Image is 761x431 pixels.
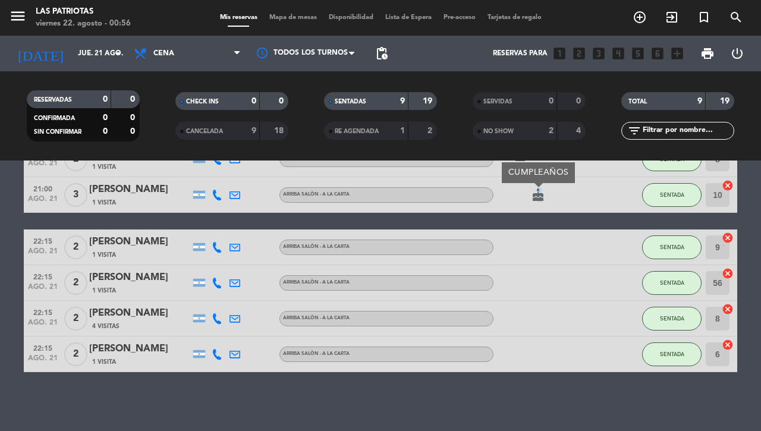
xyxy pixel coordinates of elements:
strong: 4 [576,127,583,135]
span: CONFIRMADA [34,115,75,121]
i: looks_4 [611,46,626,61]
span: print [700,46,715,61]
i: looks_3 [591,46,606,61]
strong: 0 [130,127,137,136]
button: SENTADA [642,235,702,259]
span: Pre-acceso [438,14,482,21]
span: ago. 21 [28,195,58,209]
span: Mis reservas [214,14,263,21]
i: looks_6 [650,46,665,61]
strong: 19 [423,97,435,105]
span: CANCELADA [186,128,223,134]
div: CUMPLEAÑOS [502,162,575,183]
span: 2 [64,235,87,259]
div: Las Patriotas [36,6,131,18]
i: add_box [669,46,685,61]
span: SENTADA [660,279,684,286]
i: looks_5 [630,46,646,61]
i: looks_two [571,46,587,61]
div: [PERSON_NAME] [89,234,190,250]
span: 22:15 [28,341,58,354]
div: viernes 22. agosto - 00:56 [36,18,131,30]
button: menu [9,7,27,29]
strong: 0 [549,97,554,105]
i: filter_list [627,124,641,138]
strong: 9 [697,97,702,105]
span: RESERVADAS [34,97,72,103]
span: 3 [64,183,87,207]
span: 22:15 [28,234,58,247]
button: SENTADA [642,271,702,295]
button: SENTADA [642,183,702,207]
span: ARRIBA SALÒN - A LA CARTA [283,280,350,285]
i: turned_in_not [697,10,711,24]
strong: 19 [720,97,732,105]
strong: 0 [103,127,108,136]
span: SIN CONFIRMAR [34,129,81,135]
span: 1 Visita [92,357,116,367]
span: ARRIBA SALÒN - A LA CARTA [283,244,350,249]
strong: 0 [103,95,108,103]
span: 1 Visita [92,198,116,207]
span: 1 Visita [92,250,116,260]
strong: 9 [251,127,256,135]
strong: 1 [400,127,405,135]
span: ago. 21 [28,319,58,332]
strong: 0 [130,114,137,122]
button: SENTADA [642,342,702,366]
div: [PERSON_NAME] [89,341,190,357]
span: ARRIBA SALÒN - A LA CARTA [283,316,350,320]
strong: 0 [251,97,256,105]
span: SENTADA [660,244,684,250]
span: pending_actions [375,46,389,61]
span: 4 Visitas [92,322,120,331]
i: [DATE] [9,40,72,67]
i: search [729,10,743,24]
div: LOG OUT [722,36,752,71]
i: looks_one [552,46,567,61]
i: cancel [722,303,734,315]
div: [PERSON_NAME] [89,306,190,321]
span: TOTAL [628,99,647,105]
span: SENTADAS [335,99,366,105]
strong: 2 [427,127,435,135]
span: Reservas para [493,49,548,58]
span: NO SHOW [483,128,514,134]
span: ARRIBA SALÒN - A LA CARTA [283,192,350,197]
span: ago. 21 [28,159,58,173]
input: Filtrar por nombre... [641,124,734,137]
span: RE AGENDADA [335,128,379,134]
span: 1 Visita [92,162,116,172]
span: Tarjetas de regalo [482,14,548,21]
i: menu [9,7,27,25]
span: ARRIBA SALÒN - A LA CARTA [283,351,350,356]
strong: 0 [130,95,137,103]
i: exit_to_app [665,10,679,24]
span: SERVIDAS [483,99,512,105]
button: SENTADA [642,307,702,331]
span: CHECK INS [186,99,219,105]
div: [PERSON_NAME] [89,182,190,197]
i: arrow_drop_down [111,46,125,61]
div: [PERSON_NAME] [89,270,190,285]
span: 2 [64,307,87,331]
span: SENTADA [660,351,684,357]
i: cancel [722,339,734,351]
span: SENTADA [660,315,684,322]
span: ago. 21 [28,283,58,297]
span: Cena [153,49,174,58]
i: power_settings_new [730,46,744,61]
span: 2 [64,271,87,295]
span: Lista de Espera [379,14,438,21]
strong: 0 [576,97,583,105]
span: ARRIBA SALÒN - A LA CARTA [283,156,350,161]
span: 21:00 [28,181,58,195]
span: ago. 21 [28,354,58,368]
span: 2 [64,342,87,366]
i: add_circle_outline [633,10,647,24]
strong: 0 [103,114,108,122]
span: ago. 21 [28,247,58,261]
strong: 9 [400,97,405,105]
strong: 18 [274,127,286,135]
span: 22:15 [28,305,58,319]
